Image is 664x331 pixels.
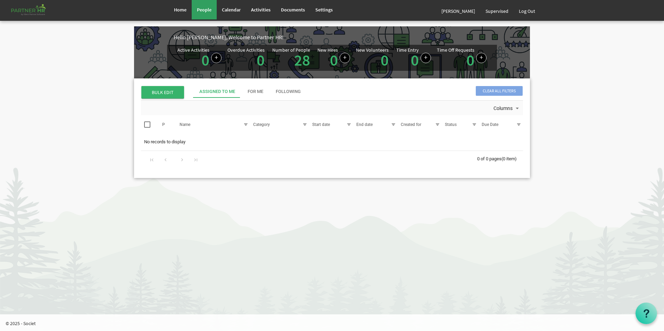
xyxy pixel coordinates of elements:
[466,50,474,70] a: 0
[257,50,265,70] a: 0
[201,50,209,70] a: 0
[227,48,266,68] div: Activities assigned to you for which the Due Date is passed
[445,122,457,127] span: Status
[317,48,350,68] div: People hired in the last 7 days
[294,50,310,70] a: 28
[330,50,338,70] a: 0
[227,48,265,52] div: Overdue Activities
[356,122,373,127] span: End date
[514,1,540,21] a: Log Out
[356,48,390,68] div: Volunteer hired in the last 7 days
[493,104,513,113] span: Columns
[492,104,522,113] button: Columns
[437,48,474,52] div: Time Off Requests
[476,86,523,96] span: Clear all filters
[436,1,480,21] a: [PERSON_NAME]
[492,101,522,115] div: Columns
[174,7,186,13] span: Home
[199,88,235,95] div: Assigned To Me
[317,48,338,52] div: New Hires
[193,85,575,98] div: tab-header
[6,320,664,327] p: © 2025 - Societ
[340,53,350,63] a: Add new person to Partner HR
[476,53,487,63] a: Create a new time off request
[180,122,190,127] span: Name
[253,122,270,127] span: Category
[396,48,431,68] div: Number of Time Entries
[272,48,310,52] div: Number of People
[480,1,514,21] a: Supervised
[411,50,419,70] a: 0
[272,48,312,68] div: Total number of active people in Partner HR
[381,50,389,70] a: 0
[485,8,508,14] span: Supervised
[421,53,431,63] a: Log hours
[147,154,157,164] div: Go to first page
[211,53,222,63] a: Create a new Activity
[276,88,301,95] div: Following
[482,122,498,127] span: Due Date
[162,122,165,127] span: P
[161,154,170,164] div: Go to previous page
[281,7,305,13] span: Documents
[222,7,241,13] span: Calendar
[315,7,333,13] span: Settings
[312,122,330,127] span: Start date
[174,33,530,41] div: Hello [PERSON_NAME], Welcome to Partner HR!
[197,7,211,13] span: People
[477,151,523,165] div: 0 of 0 pages (0 item)
[177,48,209,52] div: Active Activities
[177,48,222,68] div: Number of active Activities in Partner HR
[477,156,501,161] span: 0 of 0 pages
[141,86,184,99] span: BULK EDIT
[177,154,187,164] div: Go to next page
[251,7,271,13] span: Activities
[401,122,421,127] span: Created for
[141,135,523,148] td: No records to display
[356,48,389,52] div: New Volunteers
[248,88,263,95] div: For Me
[396,48,419,52] div: Time Entry
[437,48,487,68] div: Number of active time off requests
[501,156,517,161] span: (0 item)
[191,154,200,164] div: Go to last page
